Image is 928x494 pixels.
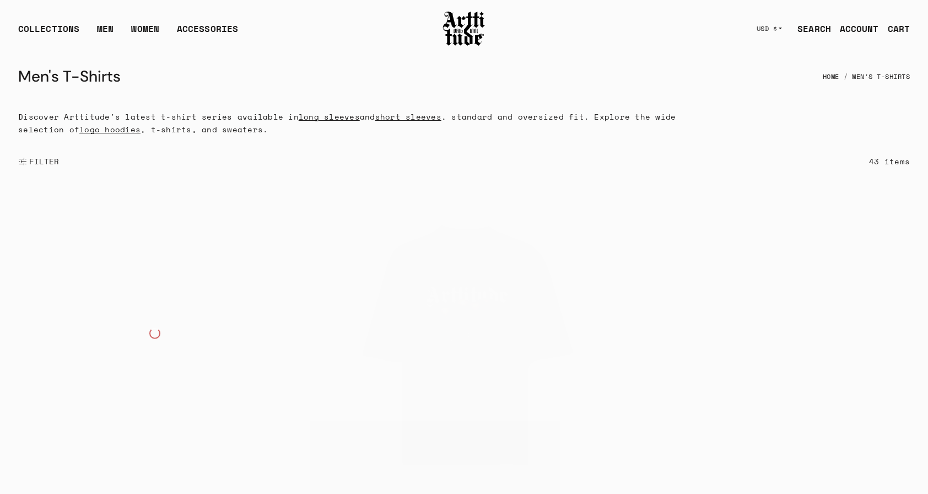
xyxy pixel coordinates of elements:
[888,22,910,35] div: CART
[823,65,839,89] a: Home
[442,10,486,47] img: Arttitude
[18,149,60,174] button: Show filters
[789,18,831,40] a: SEARCH
[177,22,238,44] div: ACCESSORIES
[879,18,910,40] a: Open cart
[18,22,79,44] div: COLLECTIONS
[757,24,778,33] span: USD $
[375,111,441,122] a: short sleeves
[831,18,879,40] a: ACCOUNT
[27,156,60,167] span: FILTER
[9,22,247,44] ul: Main navigation
[869,155,910,168] div: 43 items
[1,179,309,488] a: Digital Mirage Signature TeeDigital Mirage Signature Tee
[18,110,688,136] p: Discover Arttitude's latest t-shirt series available in and , standard and oversized fit. Explore...
[79,123,141,135] a: logo hoodies
[131,22,159,44] a: WOMEN
[299,111,360,122] a: long sleeves
[97,22,114,44] a: MEN
[18,63,121,90] h1: Men's T-Shirts
[839,65,910,89] li: Men's T-Shirts
[750,17,789,41] button: USD $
